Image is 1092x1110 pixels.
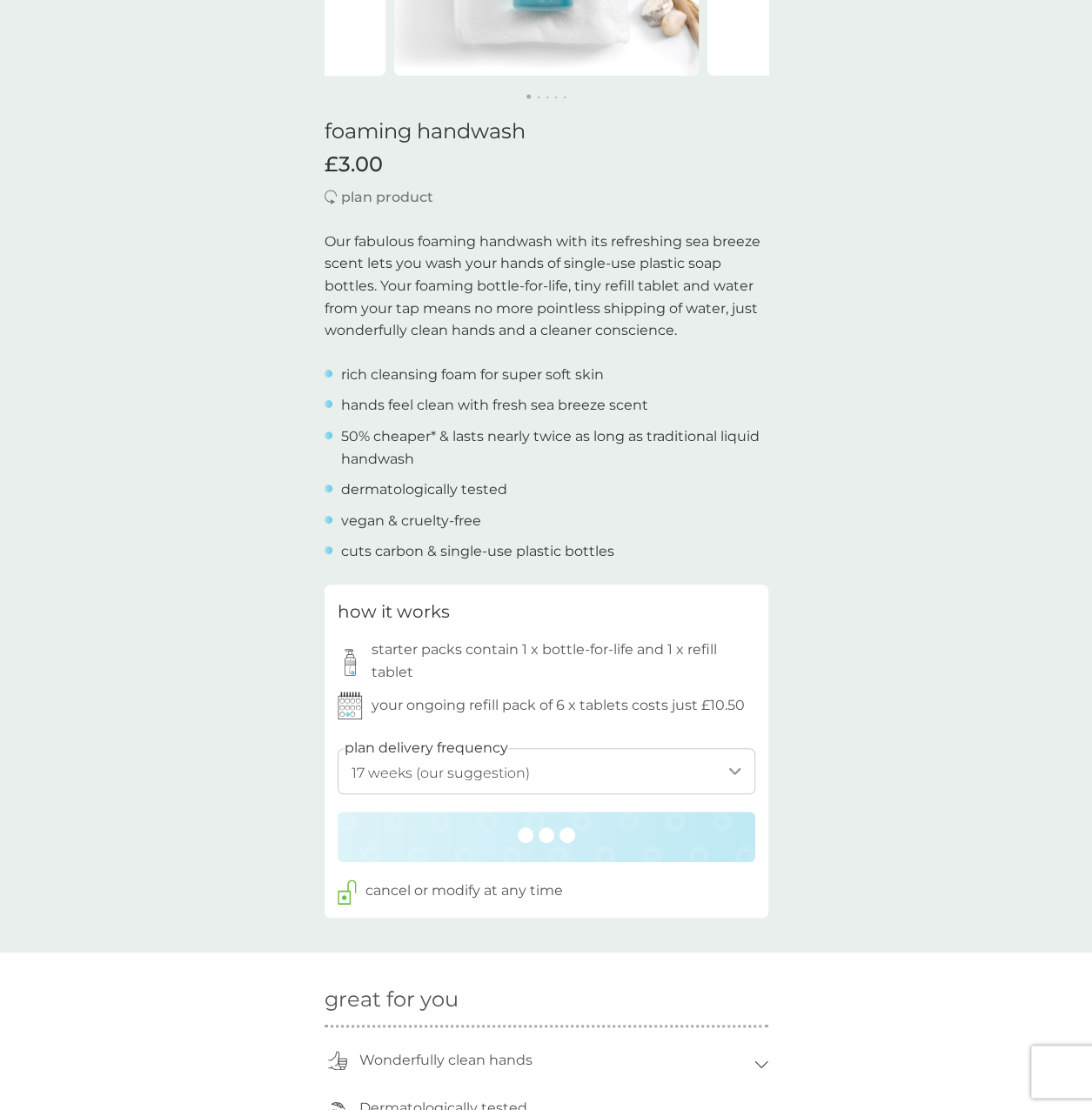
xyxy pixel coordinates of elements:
[372,694,745,717] p: your ongoing refill pack of 6 x tablets costs just £10.50
[325,152,383,177] span: £3.00
[365,879,563,902] p: cancel or modify at any time
[345,737,508,759] label: plan delivery frequency
[341,478,507,501] p: dermatologically tested
[351,1040,541,1080] p: Wonderfully clean hands
[325,119,768,144] h1: foaming handwash
[341,425,768,470] p: 50% cheaper* & lasts nearly twice as long as traditional liquid handwash
[372,639,755,683] p: starter packs contain 1 x bottle-for-life and 1 x refill tablet
[341,510,481,532] p: vegan & cruelty-free
[341,186,433,209] p: plan product
[341,364,604,386] p: rich cleansing foam for super soft skin
[328,1051,347,1070] img: thumbs-up-icon.svg
[341,540,614,563] p: cuts carbon & single-use plastic bottles
[338,598,450,625] h3: how it works
[325,231,768,342] p: Our fabulous foaming handwash with its refreshing sea breeze scent lets you wash your hands of si...
[325,987,768,1013] h2: great for you
[341,394,648,417] p: hands feel clean with fresh sea breeze scent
